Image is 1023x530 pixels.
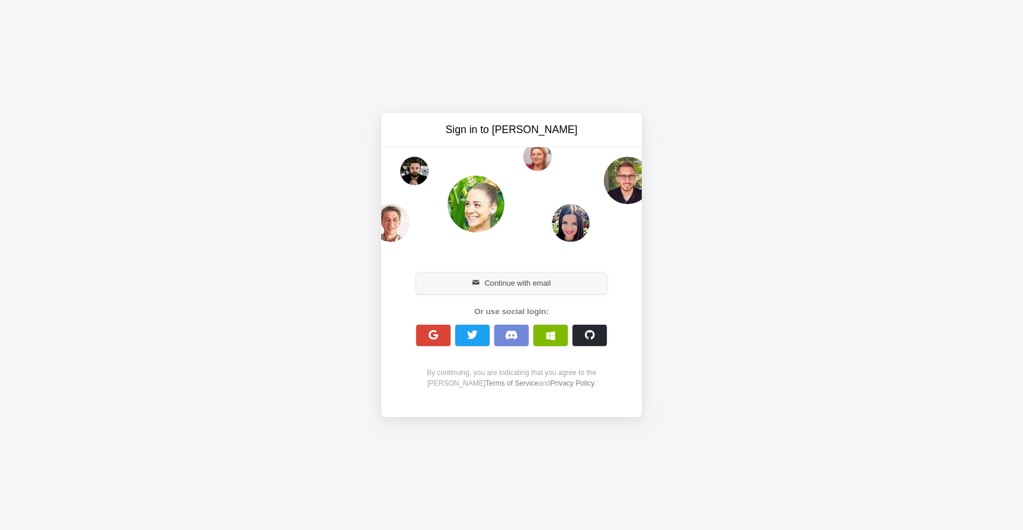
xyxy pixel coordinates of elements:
[550,379,594,387] a: Privacy Policy
[416,273,607,294] button: Continue with email
[410,367,613,389] div: By continuing, you are indicating that you agree to the [PERSON_NAME] and .
[485,379,538,387] a: Terms of Service
[410,306,613,318] div: Or use social login:
[412,122,611,137] h3: Sign in to [PERSON_NAME]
